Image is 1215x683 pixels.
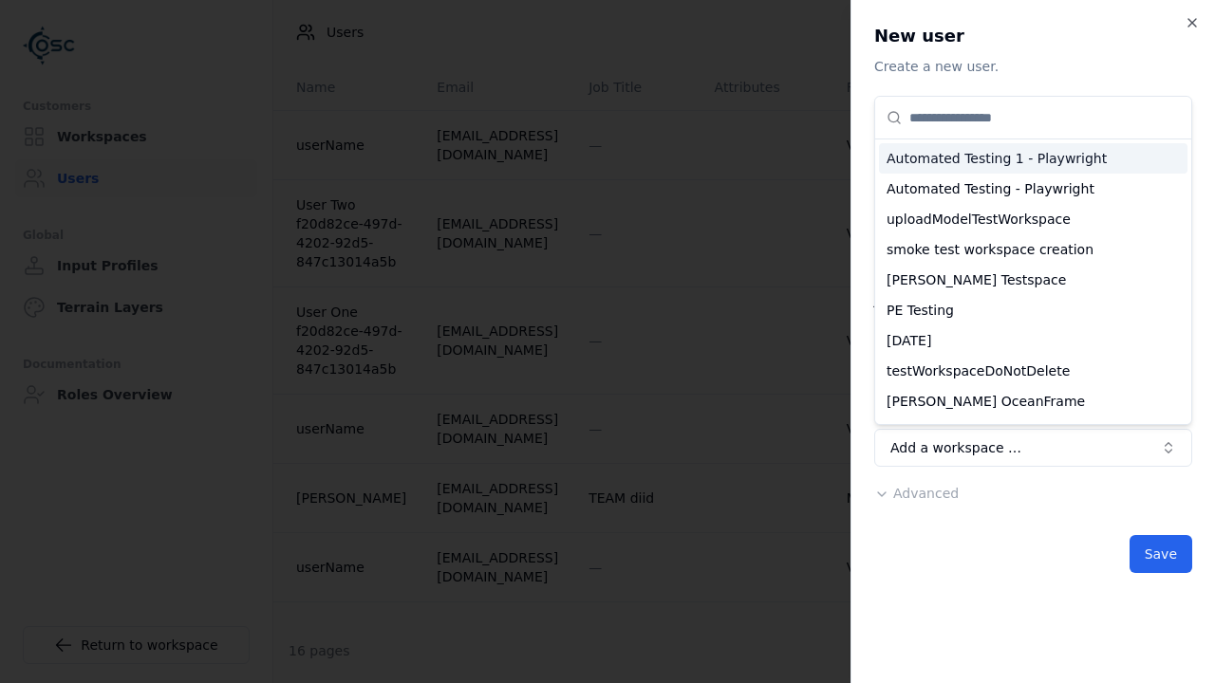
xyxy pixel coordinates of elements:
div: [PERSON_NAME] Testspace [879,265,1187,295]
div: usama test 4 [879,416,1187,447]
div: testWorkspaceDoNotDelete [879,356,1187,386]
div: [PERSON_NAME] OceanFrame [879,386,1187,416]
div: Automated Testing - Playwright [879,174,1187,204]
div: Automated Testing 1 - Playwright [879,143,1187,174]
div: [DATE] [879,325,1187,356]
div: uploadModelTestWorkspace [879,204,1187,234]
div: Suggestions [875,139,1191,424]
div: PE Testing [879,295,1187,325]
div: smoke test workspace creation [879,234,1187,265]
